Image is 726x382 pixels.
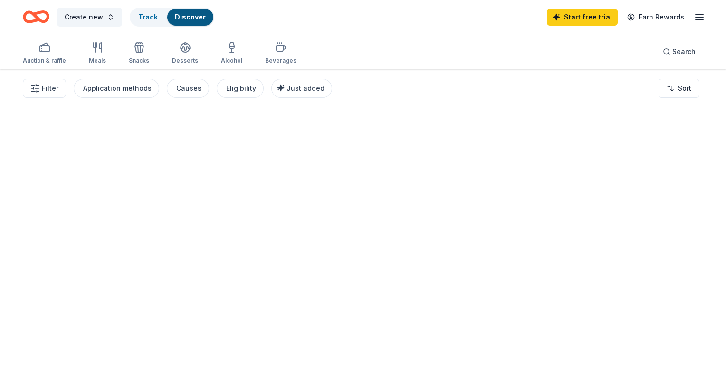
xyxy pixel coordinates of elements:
[129,57,149,65] div: Snacks
[83,83,152,94] div: Application methods
[659,79,699,98] button: Sort
[65,11,103,23] span: Create new
[176,83,201,94] div: Causes
[265,57,296,65] div: Beverages
[138,13,158,21] a: Track
[167,79,209,98] button: Causes
[287,84,325,92] span: Just added
[217,79,264,98] button: Eligibility
[175,13,206,21] a: Discover
[271,79,332,98] button: Just added
[172,38,198,69] button: Desserts
[57,8,122,27] button: Create new
[678,83,691,94] span: Sort
[172,57,198,65] div: Desserts
[74,79,159,98] button: Application methods
[221,57,242,65] div: Alcohol
[130,8,214,27] button: TrackDiscover
[621,9,690,26] a: Earn Rewards
[89,38,106,69] button: Meals
[23,57,66,65] div: Auction & raffle
[23,38,66,69] button: Auction & raffle
[23,6,49,28] a: Home
[89,57,106,65] div: Meals
[221,38,242,69] button: Alcohol
[265,38,296,69] button: Beverages
[672,46,696,57] span: Search
[226,83,256,94] div: Eligibility
[655,42,703,61] button: Search
[547,9,618,26] a: Start free trial
[129,38,149,69] button: Snacks
[23,79,66,98] button: Filter
[42,83,58,94] span: Filter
